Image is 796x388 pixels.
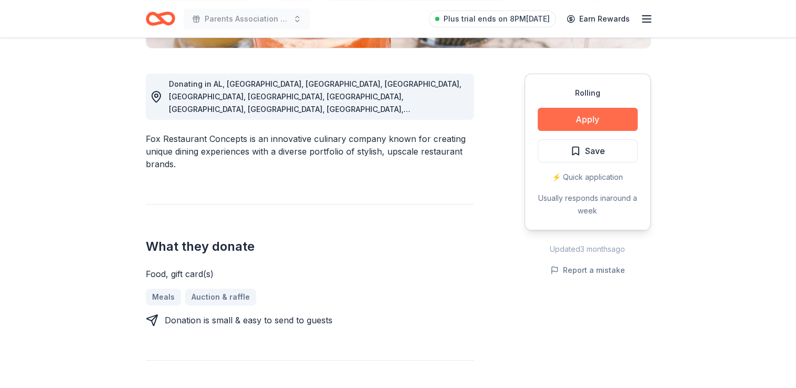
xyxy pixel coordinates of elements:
[525,243,651,256] div: Updated 3 months ago
[165,314,332,326] div: Donation is small & easy to send to guests
[550,264,625,277] button: Report a mistake
[146,238,474,255] h2: What they donate
[538,139,638,162] button: Save
[585,144,605,158] span: Save
[146,132,474,170] div: Fox Restaurant Concepts is an innovative culinary company known for creating unique dining experi...
[185,289,256,305] a: Auction & raffle
[538,108,638,131] button: Apply
[184,8,310,29] button: Parents Association Family Weekend
[146,268,474,280] div: Food, gift card(s)
[560,9,636,28] a: Earn Rewards
[538,192,638,217] div: Usually responds in around a week
[169,79,461,139] span: Donating in AL, [GEOGRAPHIC_DATA], [GEOGRAPHIC_DATA], [GEOGRAPHIC_DATA], [GEOGRAPHIC_DATA], [GEOG...
[429,11,556,27] a: Plus trial ends on 8PM[DATE]
[538,87,638,99] div: Rolling
[205,13,289,25] span: Parents Association Family Weekend
[146,289,181,305] a: Meals
[444,13,550,25] span: Plus trial ends on 8PM[DATE]
[538,171,638,183] div: ⚡️ Quick application
[146,6,175,31] a: Home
